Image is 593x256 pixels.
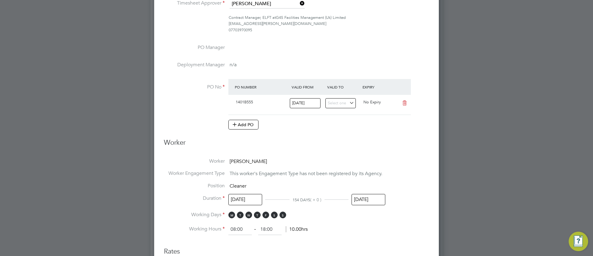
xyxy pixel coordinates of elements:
span: S [271,212,278,218]
label: PO Manager [164,44,225,51]
span: 07703970095 [229,27,252,33]
span: M [228,212,235,218]
label: Deployment Manager [164,62,225,68]
span: 10.00hrs [286,226,308,232]
span: n/a [230,62,237,68]
button: Add PO [228,120,258,130]
div: Valid To [326,81,361,92]
span: This worker's Engagement Type has not been registered by its Agency. [230,171,382,177]
label: Position [164,183,225,189]
span: T [254,212,261,218]
span: 154 DAYS [293,197,310,202]
span: S [279,212,286,218]
h3: Rates [164,241,429,256]
span: [EMAIL_ADDRESS][PERSON_NAME][DOMAIN_NAME] [229,21,326,26]
input: Select one [228,194,262,205]
label: Working Days [164,212,225,218]
h3: Worker [164,138,429,152]
label: Working Hours [164,226,225,232]
span: Cleaner [230,183,246,189]
div: PO Number [233,81,290,92]
span: G4S Facilities Management (Uk) Limited [276,15,346,20]
span: W [245,212,252,218]
input: Select one [325,98,356,108]
input: Select one [290,98,321,108]
span: Contract Manager, ELFT at [229,15,276,20]
button: Engage Resource Center [569,232,588,251]
label: Worker [164,158,225,164]
span: ‐ [253,226,257,232]
input: Select one [352,194,385,205]
span: [PERSON_NAME] [230,158,267,164]
span: F [262,212,269,218]
span: ( + 0 ) [310,197,321,202]
label: Worker Engagement Type [164,170,225,177]
span: No Expiry [363,99,381,105]
input: 17:00 [258,224,282,235]
div: Valid From [290,81,326,92]
span: 1401B555 [236,99,253,105]
div: Expiry [361,81,397,92]
span: T [237,212,244,218]
input: 08:00 [228,224,252,235]
label: Duration [164,195,225,202]
label: PO No [164,84,225,90]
